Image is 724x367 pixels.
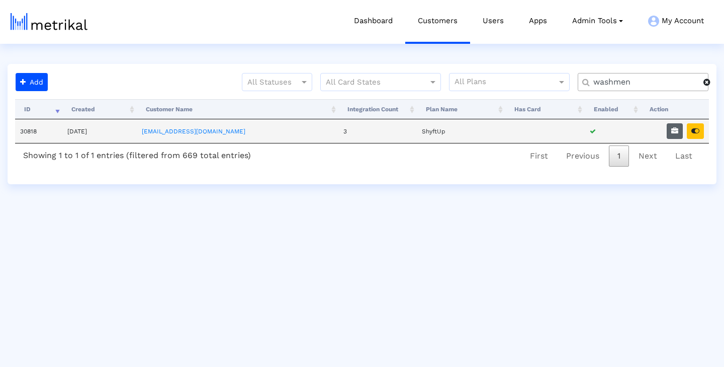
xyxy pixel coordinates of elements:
th: ID: activate to sort column ascending [15,99,62,119]
input: All Plans [455,76,559,89]
td: [DATE] [62,119,136,143]
th: Enabled: activate to sort column ascending [585,99,641,119]
img: metrical-logo-light.png [11,13,87,30]
td: 3 [338,119,417,143]
th: Plan Name: activate to sort column ascending [417,99,505,119]
a: First [521,145,557,167]
td: ShyftUp [417,119,505,143]
img: my-account-menu-icon.png [648,16,659,27]
a: [EMAIL_ADDRESS][DOMAIN_NAME] [142,128,245,135]
td: 30818 [15,119,62,143]
a: Last [667,145,701,167]
th: Action [641,99,709,119]
input: Customer Name [586,77,703,88]
th: Integration Count: activate to sort column ascending [338,99,417,119]
a: Previous [558,145,608,167]
button: Add [16,73,48,91]
input: All Card States [326,76,417,89]
th: Customer Name: activate to sort column ascending [137,99,338,119]
a: Next [630,145,666,167]
th: Created: activate to sort column ascending [62,99,136,119]
div: Showing 1 to 1 of 1 entries (filtered from 669 total entries) [15,143,259,164]
a: 1 [609,145,629,167]
th: Has Card: activate to sort column ascending [505,99,585,119]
